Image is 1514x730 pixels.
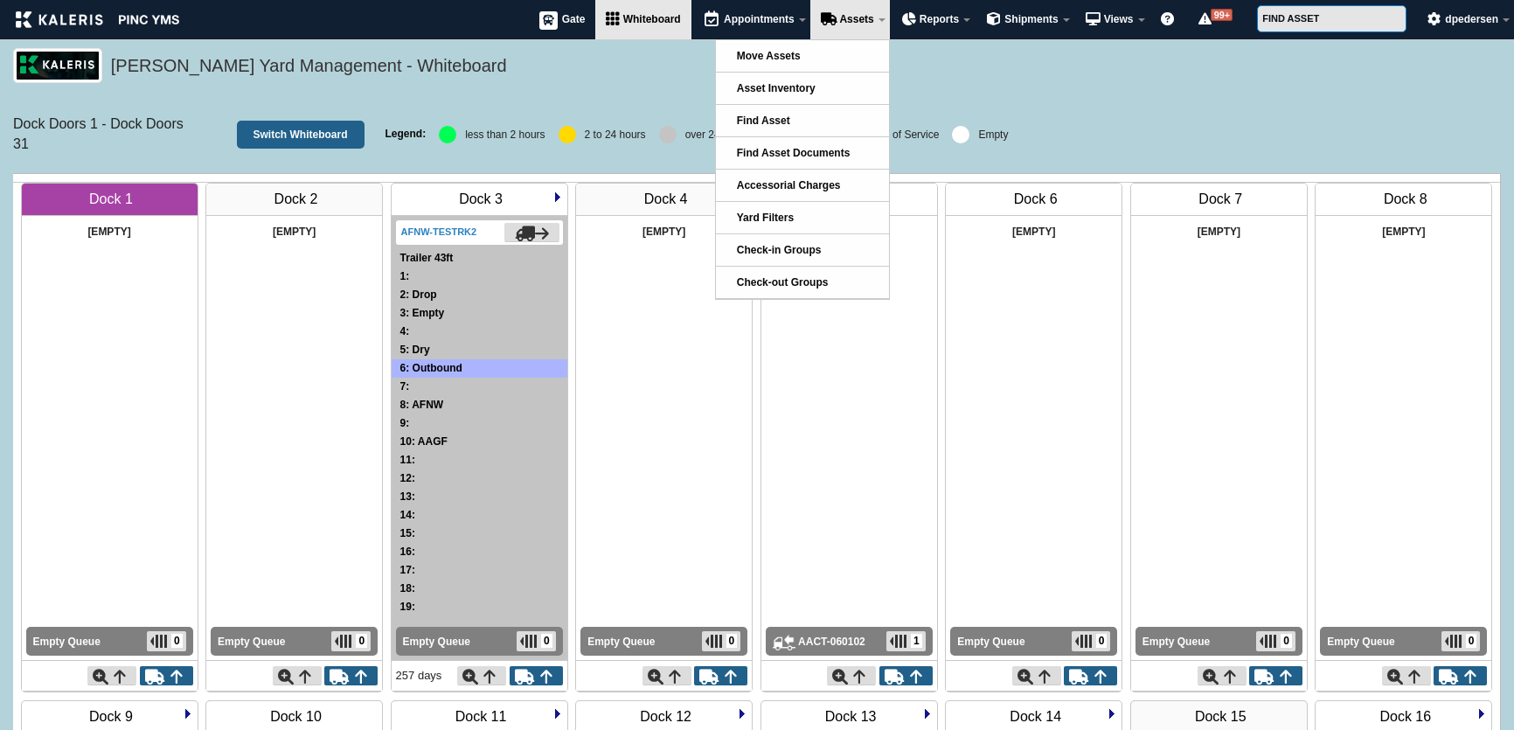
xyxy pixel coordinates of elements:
[552,191,563,202] img: Operations
[1382,666,1431,685] a: Move To Dock
[950,224,1117,240] center: [EMPTY]
[798,634,883,650] span: AACT-060102
[22,249,198,268] td: Inbound Shipment #
[400,435,448,448] span: 10: AAGF
[400,270,410,282] span: 1:
[392,506,567,525] td: Fuel Type :
[150,635,167,648] img: queue_left-5be2255024c7b79fa3a12b5689d8d3c7af96199ca703b85208edab5c44e4e4f9.png
[396,225,478,239] a: AFNW-TESTRK2
[356,634,367,648] span: 0
[576,268,752,286] td: Inbound Shipment Planned Arrival Time
[946,268,1122,286] td: Inbound Shipment Planned Arrival Time
[737,147,851,159] span: Find Asset Documents
[465,129,545,140] div: less than 2 hours
[886,631,926,651] a: 1
[1194,708,1247,725] a: Dock 15
[1131,249,1307,268] td: Inbound Shipment #
[111,53,1492,83] h5: [PERSON_NAME] Yard Management - Whiteboard
[552,708,563,719] img: Operations
[1441,631,1481,651] a: 0
[737,179,841,191] span: Accessorial Charges
[392,580,567,598] td: Inbound Shipment #
[392,268,567,286] td: Driver Cell # :
[400,509,415,521] span: 14:
[1316,268,1491,286] td: Inbound Shipment Planned Arrival Time
[206,268,382,286] td: Inbound Shipment Planned Arrival Time
[1012,666,1061,685] a: Move To Dock
[237,121,365,149] a: Switch Whiteboard
[401,226,477,237] span: AFNW-TESTRK2
[324,666,378,685] a: Move Empty To Dock
[403,636,470,648] b: Empty Queue
[1104,13,1134,25] span: Views
[1096,634,1108,648] span: 0
[400,582,415,594] span: 18:
[1198,191,1243,207] a: Dock 7
[737,244,822,256] span: Check-in Groups
[839,13,873,25] span: Assets
[737,82,816,94] span: Asset Inventory
[737,50,801,62] span: Move Assets
[392,414,567,433] td: Tractor Fuel :
[392,359,567,378] td: Movement Type : Outbound
[458,191,504,207] a: Dock 3
[22,268,198,286] td: Inbound Shipment Planned Arrival Time
[400,252,454,264] span: Trailer 43ft
[396,665,446,686] td: 257 days
[541,634,552,648] span: 0
[88,191,134,207] a: Dock 1
[737,708,747,719] img: Operations
[13,115,186,154] h6: Dock Doors 1 - Dock Doors 31
[87,666,136,685] a: Move To Dock
[218,636,285,648] b: Empty Queue
[643,191,689,207] a: Dock 4
[1075,635,1092,648] img: queue_left-5be2255024c7b79fa3a12b5689d8d3c7af96199ca703b85208edab5c44e4e4f9.png
[392,341,567,359] td: Trailer Type : Dry
[16,11,179,28] img: kaleris_pinc-9d9452ea2abe8761a8e09321c3823821456f7e8afc7303df8a03059e807e3f55.png
[273,666,322,685] a: Move To Dock
[400,289,437,301] span: 2: Drop
[1445,635,1462,648] img: queue_left-5be2255024c7b79fa3a12b5689d8d3c7af96199ca703b85208edab5c44e4e4f9.png
[1198,666,1247,685] a: Move To Dock
[183,708,193,719] img: Operations
[978,129,1008,140] div: Empty
[694,666,747,685] a: Move Empty To Dock
[1316,249,1491,268] td: Inbound Shipment #
[1013,191,1059,207] a: Dock 6
[400,399,444,411] span: 8: AFNW
[400,344,430,356] span: 5: Dry
[1257,5,1406,32] input: FIND ASSET
[726,634,738,648] span: 0
[400,307,445,319] span: 3: Empty
[737,115,790,127] span: Find Asset
[392,469,567,488] td: First Name :
[400,546,415,558] span: 16:
[1327,636,1394,648] b: Empty Queue
[1476,708,1487,719] img: Operations
[392,304,567,323] td: Load Status : Empty
[400,325,410,337] span: 4:
[737,276,829,289] span: Check-out Groups
[773,635,795,650] img: Pending move from:
[400,380,410,393] span: 7:
[580,224,747,240] center: [EMPTY]
[642,666,691,685] a: Move To Dock
[1379,708,1432,725] a: Dock 16
[922,708,933,719] img: Operations
[88,708,134,725] a: Dock 9
[517,631,556,651] a: 0
[1072,631,1111,651] a: 0
[392,286,567,304] td: Handling Method : Drop
[269,708,323,725] a: Dock 10
[702,631,741,651] a: 0
[1445,13,1498,25] span: dpedersen
[957,636,1024,648] b: Empty Queue
[520,635,537,648] img: queue_left-5be2255024c7b79fa3a12b5689d8d3c7af96199ca703b85208edab5c44e4e4f9.png
[400,472,415,484] span: 12:
[639,708,692,725] a: Dock 12
[1064,666,1117,685] a: Move Empty To Dock
[274,191,319,207] a: Dock 2
[824,708,878,725] a: Dock 13
[911,634,922,648] span: 1
[890,635,906,648] img: queue_left-5be2255024c7b79fa3a12b5689d8d3c7af96199ca703b85208edab5c44e4e4f9.png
